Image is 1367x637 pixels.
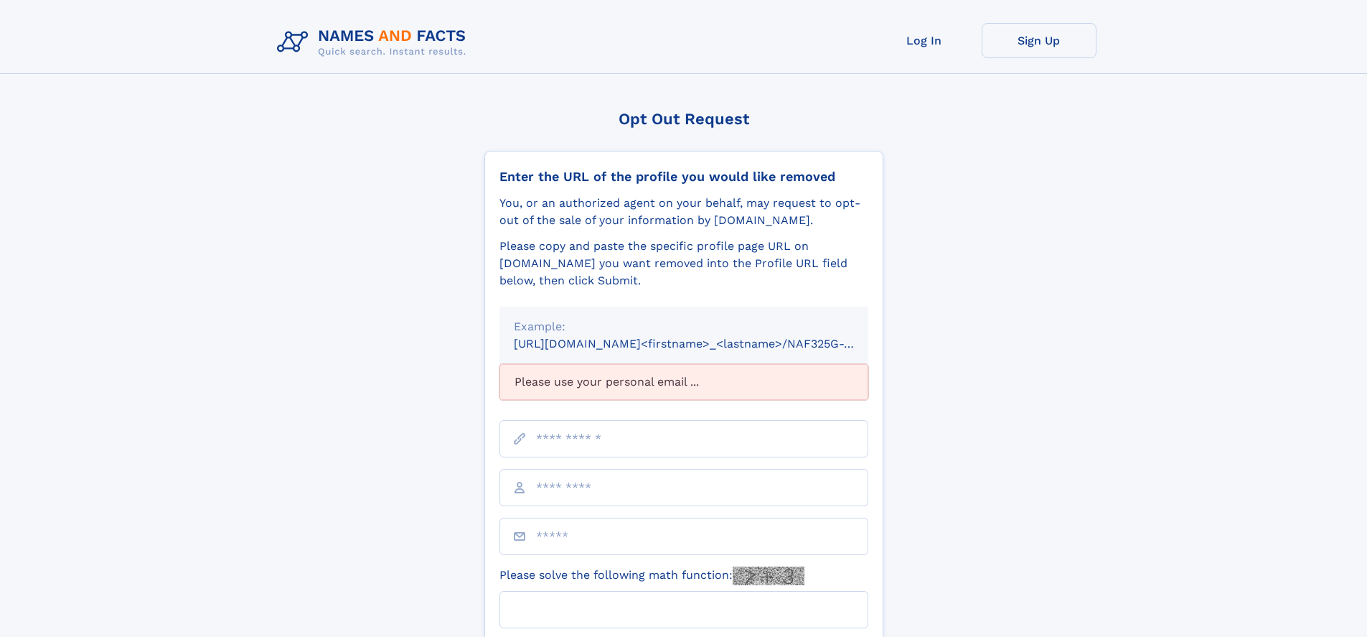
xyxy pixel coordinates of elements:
a: Sign Up [982,23,1096,58]
div: You, or an authorized agent on your behalf, may request to opt-out of the sale of your informatio... [499,195,868,229]
img: Logo Names and Facts [271,23,478,62]
a: Log In [867,23,982,58]
label: Please solve the following math function: [499,567,804,585]
div: Example: [514,318,854,335]
small: [URL][DOMAIN_NAME]<firstname>_<lastname>/NAF325G-xxxxxxxx [514,337,896,350]
div: Enter the URL of the profile you would like removed [499,169,868,185]
div: Opt Out Request [484,110,883,128]
div: Please copy and paste the specific profile page URL on [DOMAIN_NAME] you want removed into the Pr... [499,238,868,289]
div: Please use your personal email ... [499,364,868,400]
